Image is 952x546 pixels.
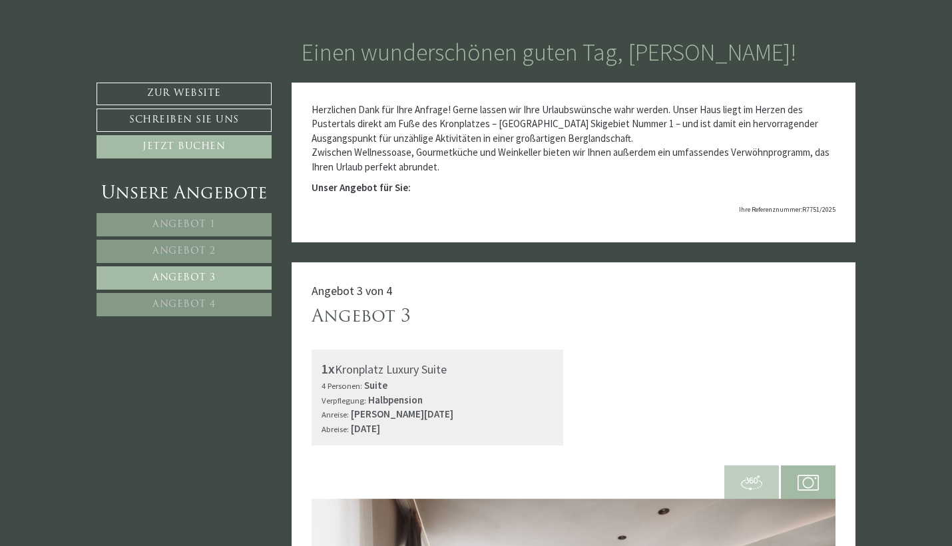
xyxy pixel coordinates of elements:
[322,360,335,377] b: 1x
[322,409,349,419] small: Anreise:
[20,62,190,71] small: 17:09
[739,205,835,214] span: Ihre Referenznummer:R7751/2025
[152,246,216,256] span: Angebot 2
[322,360,554,379] div: Kronplatz Luxury Suite
[10,35,196,73] div: Guten Tag, wie können wir Ihnen helfen?
[351,408,453,420] b: [PERSON_NAME][DATE]
[438,351,525,374] button: Senden
[351,422,380,435] b: [DATE]
[741,472,762,493] img: 360-grad.svg
[97,83,272,105] a: Zur Website
[97,182,272,206] div: Unsere Angebote
[152,220,216,230] span: Angebot 1
[368,394,423,406] b: Halbpension
[97,135,272,158] a: Jetzt buchen
[302,39,796,66] h1: Einen wunderschönen guten Tag, [PERSON_NAME]!
[312,181,411,194] strong: Unser Angebot für Sie:
[97,109,272,132] a: Schreiben Sie uns
[322,395,366,406] small: Verpflegung:
[364,379,387,392] b: Suite
[152,300,216,310] span: Angebot 4
[152,273,216,283] span: Angebot 3
[312,305,411,330] div: Angebot 3
[312,103,836,174] p: Herzlichen Dank für Ihre Anfrage! Gerne lassen wir Ihre Urlaubswünsche wahr werden. Unser Haus li...
[312,283,392,298] span: Angebot 3 von 4
[798,472,819,493] img: camera.svg
[322,423,349,434] small: Abreise:
[20,38,190,48] div: Montis – Active Nature Spa
[240,10,285,31] div: [DATE]
[322,380,362,391] small: 4 Personen:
